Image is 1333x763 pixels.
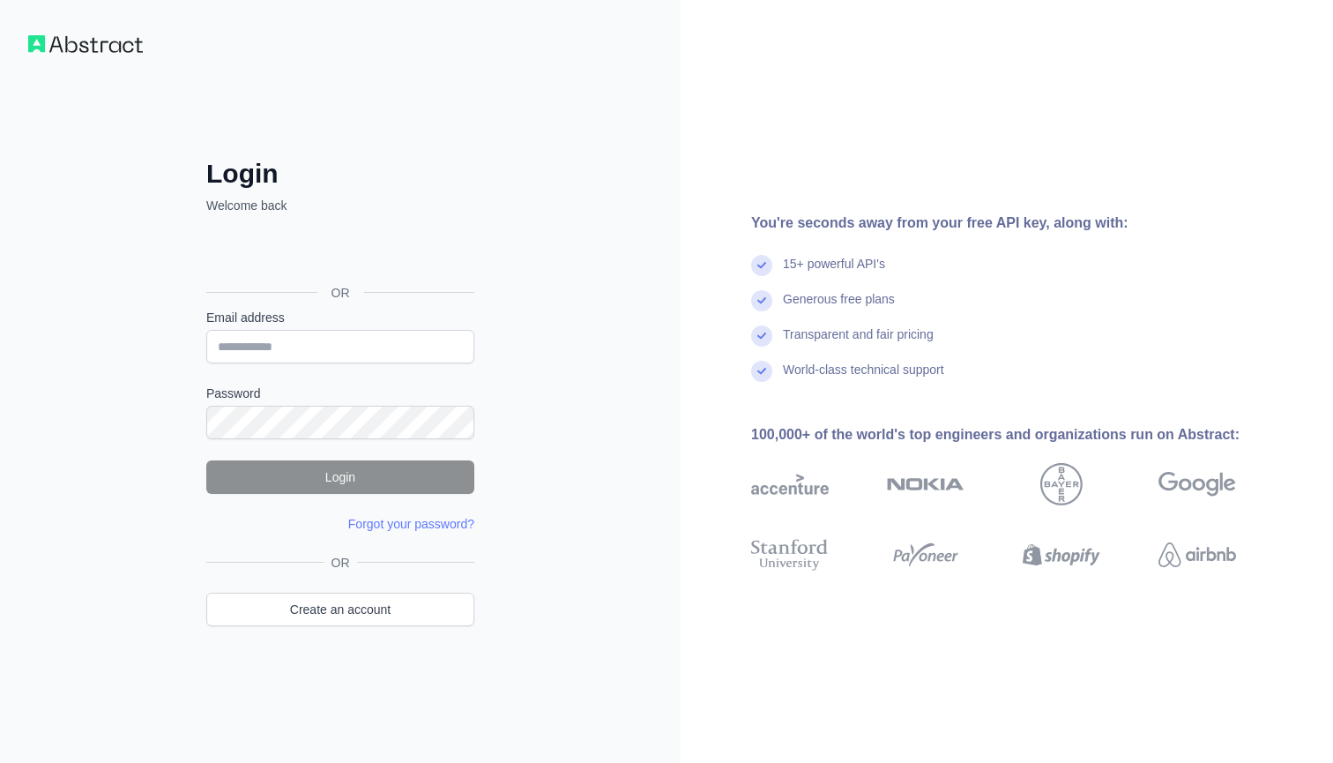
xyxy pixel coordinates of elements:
div: World-class technical support [783,361,944,396]
div: 100,000+ of the world's top engineers and organizations run on Abstract: [751,424,1292,445]
span: OR [317,284,364,302]
img: bayer [1040,463,1083,505]
img: check mark [751,290,772,311]
label: Password [206,385,474,402]
button: Login [206,460,474,494]
img: google [1158,463,1236,505]
img: stanford university [751,535,829,574]
p: Welcome back [206,197,474,214]
img: check mark [751,361,772,382]
label: Email address [206,309,474,326]
img: payoneer [887,535,964,574]
div: You're seconds away from your free API key, along with: [751,213,1292,234]
iframe: Nút Đăng nhập bằng Google [197,234,480,273]
img: shopify [1023,535,1100,574]
a: Create an account [206,593,474,626]
h2: Login [206,158,474,190]
div: 15+ powerful API's [783,255,885,290]
a: Forgot your password? [348,517,474,531]
img: accenture [751,463,829,505]
img: check mark [751,255,772,276]
div: Đăng nhập bằng Google. Mở trong thẻ mới [206,234,471,273]
img: airbnb [1158,535,1236,574]
div: Generous free plans [783,290,895,325]
img: Workflow [28,35,143,53]
img: check mark [751,325,772,347]
div: Transparent and fair pricing [783,325,934,361]
img: nokia [887,463,964,505]
span: OR [324,554,357,572]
